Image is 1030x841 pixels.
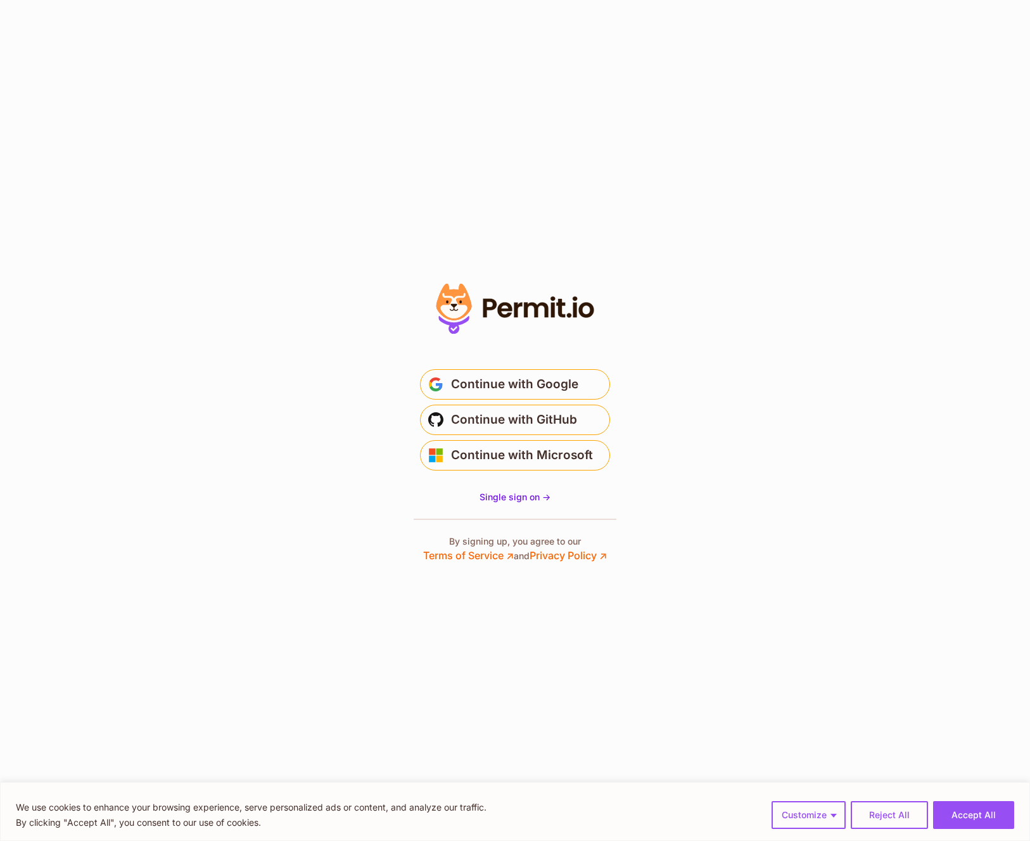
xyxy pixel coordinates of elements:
p: We use cookies to enhance your browsing experience, serve personalized ads or content, and analyz... [16,800,486,815]
a: Terms of Service ↗ [423,549,514,562]
a: Privacy Policy ↗ [530,549,607,562]
button: Continue with Google [420,369,610,400]
a: Single sign on -> [480,491,550,503]
p: By signing up, you agree to our and [423,535,607,563]
button: Customize [772,801,846,829]
span: Single sign on -> [480,491,550,502]
button: Reject All [851,801,928,829]
span: Continue with GitHub [451,410,577,430]
button: Continue with GitHub [420,405,610,435]
button: Accept All [933,801,1014,829]
p: By clicking "Accept All", you consent to our use of cookies. [16,815,486,830]
button: Continue with Microsoft [420,440,610,471]
span: Continue with Google [451,374,578,395]
span: Continue with Microsoft [451,445,593,465]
